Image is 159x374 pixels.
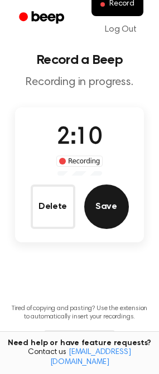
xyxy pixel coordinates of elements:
[50,348,131,366] a: [EMAIL_ADDRESS][DOMAIN_NAME]
[11,7,74,29] a: Beep
[9,305,150,321] p: Tired of copying and pasting? Use the extension to automatically insert your recordings.
[31,184,75,229] button: Delete Audio Record
[57,126,102,149] span: 2:10
[9,53,150,67] h1: Record a Beep
[94,16,148,43] a: Log Out
[84,184,129,229] button: Save Audio Record
[9,76,150,89] p: Recording in progress.
[7,348,152,367] span: Contact us
[56,156,103,167] div: Recording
